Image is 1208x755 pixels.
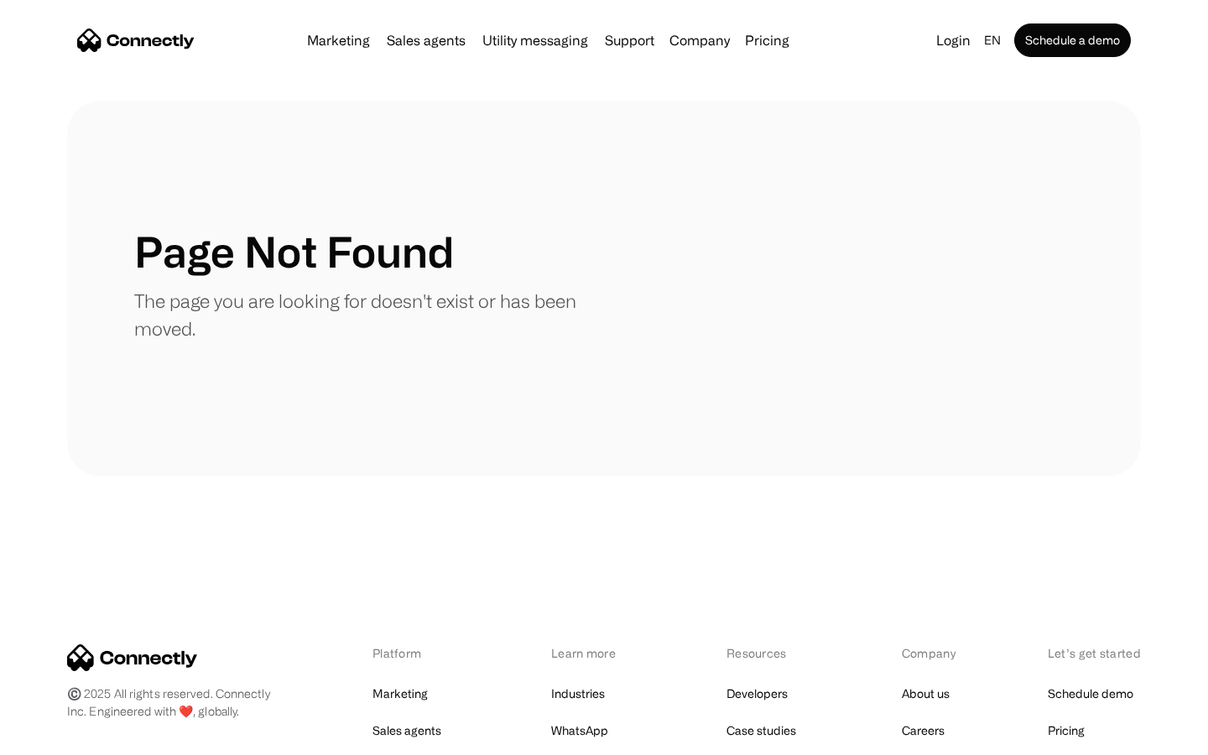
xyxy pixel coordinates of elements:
[1048,644,1141,662] div: Let’s get started
[17,724,101,749] aside: Language selected: English
[1048,719,1085,742] a: Pricing
[551,644,639,662] div: Learn more
[1048,682,1133,706] a: Schedule demo
[929,29,977,52] a: Login
[726,644,815,662] div: Resources
[1014,23,1131,57] a: Schedule a demo
[664,29,735,52] div: Company
[984,29,1001,52] div: en
[372,644,464,662] div: Platform
[726,719,796,742] a: Case studies
[476,34,595,47] a: Utility messaging
[902,644,961,662] div: Company
[134,287,604,342] p: The page you are looking for doesn't exist or has been moved.
[551,719,608,742] a: WhatsApp
[551,682,605,706] a: Industries
[669,29,730,52] div: Company
[372,682,428,706] a: Marketing
[134,226,454,277] h1: Page Not Found
[34,726,101,749] ul: Language list
[902,719,945,742] a: Careers
[977,29,1011,52] div: en
[372,719,441,742] a: Sales agents
[380,34,472,47] a: Sales agents
[300,34,377,47] a: Marketing
[77,28,195,53] a: home
[738,34,796,47] a: Pricing
[598,34,661,47] a: Support
[726,682,788,706] a: Developers
[902,682,950,706] a: About us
